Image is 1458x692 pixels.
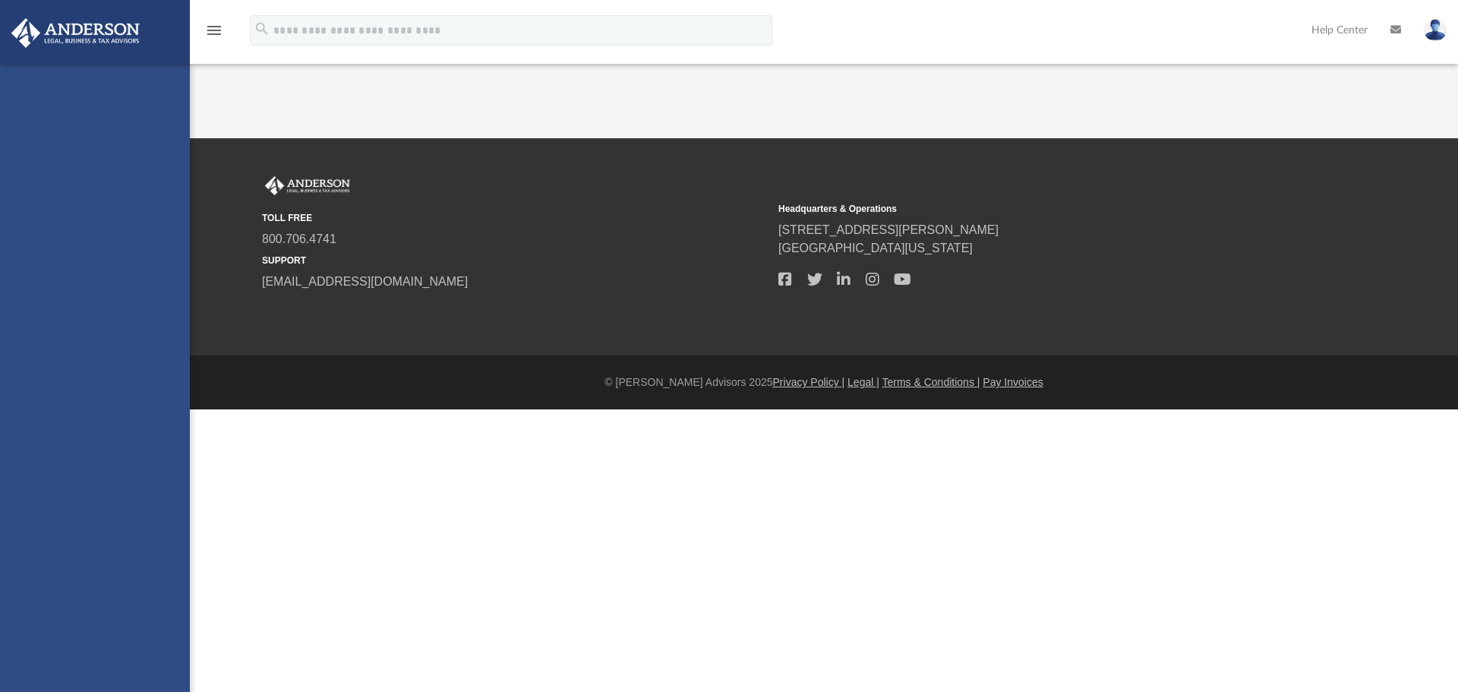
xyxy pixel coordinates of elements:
i: menu [205,21,223,39]
i: search [254,21,270,37]
img: Anderson Advisors Platinum Portal [7,18,144,48]
a: 800.706.4741 [262,232,336,245]
a: Terms & Conditions | [882,376,980,388]
img: Anderson Advisors Platinum Portal [262,176,353,196]
img: User Pic [1424,19,1447,41]
a: [GEOGRAPHIC_DATA][US_STATE] [778,242,973,254]
small: TOLL FREE [262,211,768,225]
a: Legal | [847,376,879,388]
a: [EMAIL_ADDRESS][DOMAIN_NAME] [262,275,468,288]
a: Pay Invoices [983,376,1043,388]
a: [STREET_ADDRESS][PERSON_NAME] [778,223,999,236]
a: menu [205,29,223,39]
small: SUPPORT [262,254,768,267]
div: © [PERSON_NAME] Advisors 2025 [190,374,1458,390]
small: Headquarters & Operations [778,202,1284,216]
a: Privacy Policy | [773,376,845,388]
